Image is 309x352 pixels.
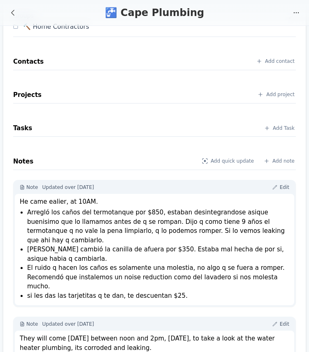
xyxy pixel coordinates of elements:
[13,57,44,67] h2: Contacts
[21,6,288,19] div: 🚰 Cape Plumbing
[27,245,289,263] li: [PERSON_NAME] cambió la canilla de afuera por $350. Estaba mal hecha de por si, asique habia q ca...
[272,184,289,191] a: Edit
[280,321,289,327] span: Edit
[272,321,289,327] a: Edit
[272,158,295,164] span: Add note
[23,22,89,32] div: 🔨 Home Contractors
[252,55,298,67] a: Add contact
[20,197,289,207] div: He came ealier, at 10AM.
[42,184,94,190] span: Updated over [DATE]
[266,91,295,98] span: Add project
[10,19,93,34] a: 🔨 Home Contractors
[27,263,289,291] li: El ruido q hacen los caños es solamente una molestia, no algo q se fuera a romper. Recomendó que ...
[253,88,298,101] a: Add project
[26,321,38,327] p: Note
[198,155,258,167] a: Add quick update
[260,122,298,134] a: Add Task
[13,90,42,100] h2: Projects
[265,58,295,64] span: Add contact
[13,123,32,133] h2: Tasks
[42,321,94,327] span: Updated over [DATE]
[273,125,295,131] span: translation missing: en.contacts.tasks.index.add_task
[13,156,33,166] h2: Notes
[211,158,254,164] span: Add quick update
[27,208,289,245] li: Arregló los caños del termotanque por $850, estaban desintegrandose asique buenisimo que lo llama...
[27,291,289,301] li: si les das las tarjetitas q te dan, te descuentan $25.
[26,184,38,191] p: Note
[280,184,289,191] span: Edit
[260,155,298,167] a: Add note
